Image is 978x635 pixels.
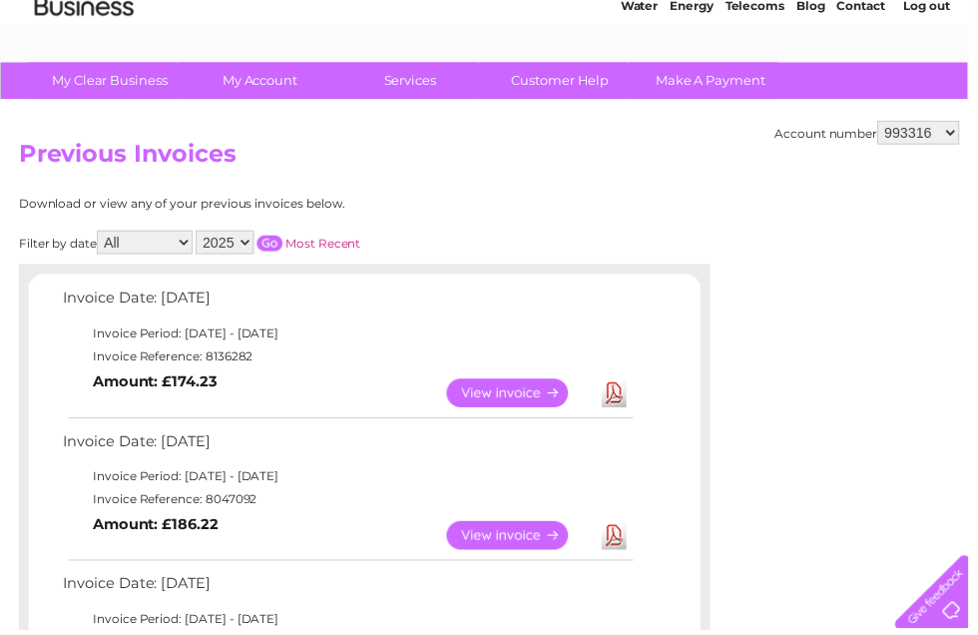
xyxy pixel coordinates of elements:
a: View [451,382,598,411]
a: Water [627,85,665,100]
img: logo.png [34,52,136,113]
a: Services [332,63,497,100]
h2: Previous Invoices [19,142,969,180]
a: Blog [804,85,833,100]
a: Download [608,382,633,411]
a: View [451,526,598,555]
a: Customer Help [484,63,649,100]
a: Energy [677,85,721,100]
td: Invoice Reference: 8136282 [59,348,643,372]
a: My Account [181,63,345,100]
a: Contact [845,85,894,100]
a: Most Recent [288,238,364,253]
a: Make A Payment [636,63,800,100]
td: Invoice Period: [DATE] - [DATE] [59,324,643,348]
td: Invoice Reference: 8047092 [59,492,643,516]
b: Amount: £174.23 [94,376,220,394]
div: Account number [782,122,969,146]
a: Download [608,526,633,555]
b: Amount: £186.22 [94,520,221,538]
a: Log out [912,85,959,100]
div: Clear Business is a trading name of Verastar Limited (registered in [GEOGRAPHIC_DATA] No. 3667643... [19,11,962,97]
td: Invoice Period: [DATE] - [DATE] [59,469,643,493]
a: 0333 014 3131 [602,10,739,35]
td: Invoice Date: [DATE] [59,288,643,324]
td: Invoice Date: [DATE] [59,576,643,613]
a: Telecoms [733,85,792,100]
div: Filter by date [19,233,543,257]
a: My Clear Business [29,63,194,100]
div: Download or view any of your previous invoices below. [19,199,543,213]
td: Invoice Date: [DATE] [59,432,643,469]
